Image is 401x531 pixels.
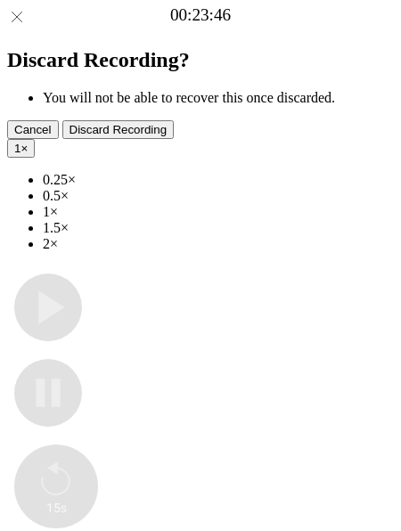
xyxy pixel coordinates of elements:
[43,220,394,236] li: 1.5×
[43,188,394,204] li: 0.5×
[43,236,394,252] li: 2×
[7,48,394,72] h2: Discard Recording?
[43,90,394,106] li: You will not be able to recover this once discarded.
[43,172,394,188] li: 0.25×
[7,120,59,139] button: Cancel
[43,204,394,220] li: 1×
[14,142,20,155] span: 1
[170,5,231,25] a: 00:23:46
[62,120,175,139] button: Discard Recording
[7,139,35,158] button: 1×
